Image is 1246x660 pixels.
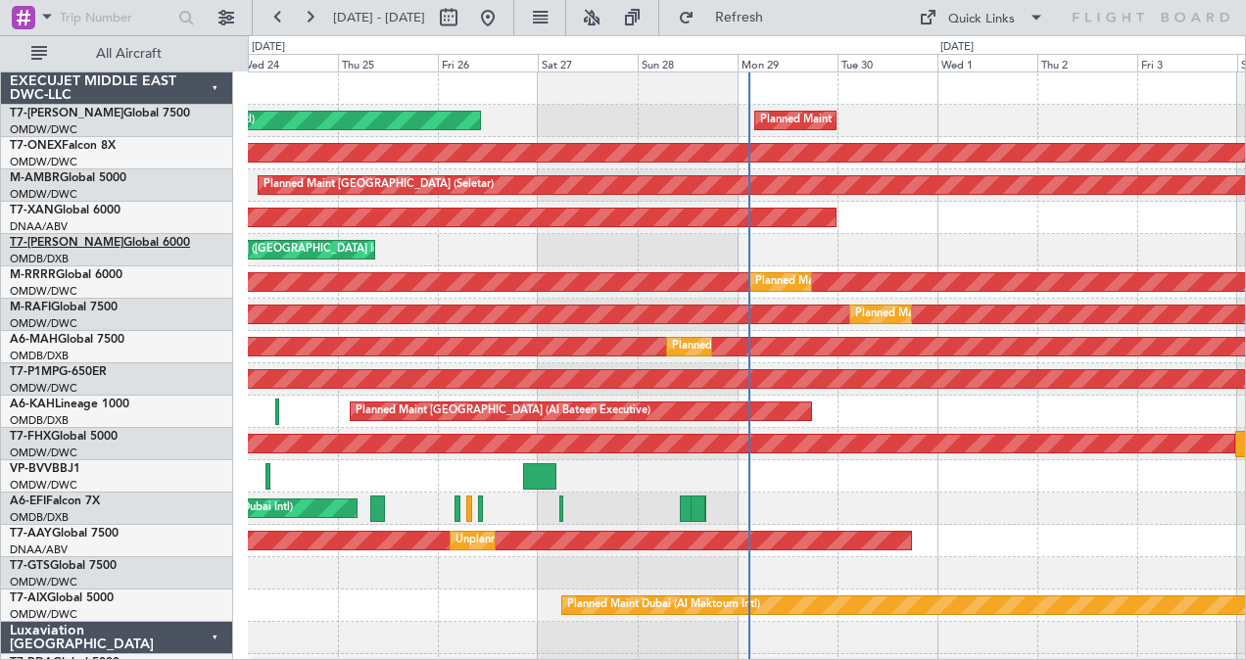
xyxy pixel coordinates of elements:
[760,106,953,135] div: Planned Maint Dubai (Al Maktoum Intl)
[940,39,974,56] div: [DATE]
[252,39,285,56] div: [DATE]
[10,316,77,331] a: OMDW/DWC
[1137,54,1237,71] div: Fri 3
[10,252,69,266] a: OMDB/DXB
[10,302,51,313] span: M-RAFI
[10,431,51,443] span: T7-FHX
[10,431,118,443] a: T7-FHXGlobal 5000
[10,284,77,299] a: OMDW/DWC
[10,528,52,540] span: T7-AAY
[10,463,80,475] a: VP-BVVBBJ1
[10,495,46,507] span: A6-EFI
[738,54,838,71] div: Mon 29
[10,172,126,184] a: M-AMBRGlobal 5000
[10,334,58,346] span: A6-MAH
[10,108,123,119] span: T7-[PERSON_NAME]
[838,54,937,71] div: Tue 30
[333,9,425,26] span: [DATE] - [DATE]
[937,54,1037,71] div: Wed 1
[10,607,77,622] a: OMDW/DWC
[10,140,116,152] a: T7-ONEXFalcon 8X
[10,219,68,234] a: DNAA/ABV
[10,237,190,249] a: T7-[PERSON_NAME]Global 6000
[10,542,68,557] a: DNAA/ABV
[909,2,1054,33] button: Quick Links
[948,10,1015,29] div: Quick Links
[10,446,77,460] a: OMDW/DWC
[10,108,190,119] a: T7-[PERSON_NAME]Global 7500
[567,590,760,620] div: Planned Maint Dubai (Al Maktoum Intl)
[10,155,77,169] a: OMDW/DWC
[10,237,123,249] span: T7-[PERSON_NAME]
[356,397,650,426] div: Planned Maint [GEOGRAPHIC_DATA] (Al Bateen Executive)
[10,205,54,216] span: T7-XAN
[10,334,124,346] a: A6-MAHGlobal 7500
[538,54,638,71] div: Sat 27
[10,399,129,410] a: A6-KAHLineage 1000
[10,560,117,572] a: T7-GTSGlobal 7500
[10,366,59,378] span: T7-P1MP
[51,47,207,61] span: All Aircraft
[10,140,62,152] span: T7-ONEX
[10,349,69,363] a: OMDB/DXB
[10,205,120,216] a: T7-XANGlobal 6000
[10,510,69,525] a: OMDB/DXB
[10,592,114,604] a: T7-AIXGlobal 5000
[698,11,781,24] span: Refresh
[10,399,55,410] span: A6-KAH
[672,332,999,361] div: Planned Maint [GEOGRAPHIC_DATA] ([GEOGRAPHIC_DATA] Intl)
[10,463,52,475] span: VP-BVV
[60,3,172,32] input: Trip Number
[755,267,948,297] div: Planned Maint Dubai (Al Maktoum Intl)
[264,170,494,200] div: Planned Maint [GEOGRAPHIC_DATA] (Seletar)
[855,300,1048,329] div: Planned Maint Dubai (Al Maktoum Intl)
[638,54,738,71] div: Sun 28
[10,366,107,378] a: T7-P1MPG-650ER
[10,592,47,604] span: T7-AIX
[438,54,538,71] div: Fri 26
[10,528,119,540] a: T7-AAYGlobal 7500
[10,269,56,281] span: M-RRRR
[10,478,77,493] a: OMDW/DWC
[22,38,213,70] button: All Aircraft
[10,560,50,572] span: T7-GTS
[10,575,77,589] a: OMDW/DWC
[1037,54,1137,71] div: Thu 2
[238,54,338,71] div: Wed 24
[338,54,438,71] div: Thu 25
[10,495,100,507] a: A6-EFIFalcon 7X
[10,172,60,184] span: M-AMBR
[10,269,122,281] a: M-RRRRGlobal 6000
[10,187,77,202] a: OMDW/DWC
[10,122,77,137] a: OMDW/DWC
[10,302,118,313] a: M-RAFIGlobal 7500
[10,381,77,396] a: OMDW/DWC
[10,413,69,428] a: OMDB/DXB
[455,526,745,555] div: Unplanned Maint [GEOGRAPHIC_DATA] (Al Maktoum Intl)
[669,2,787,33] button: Refresh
